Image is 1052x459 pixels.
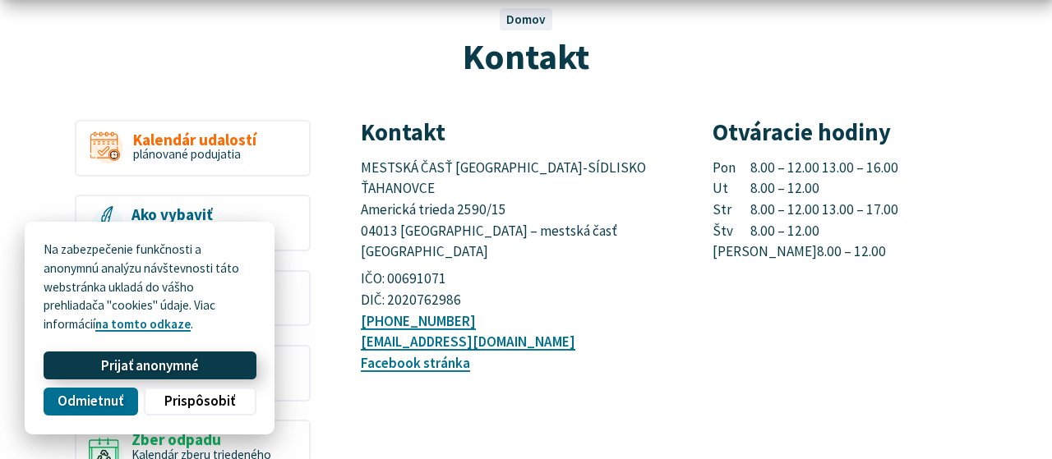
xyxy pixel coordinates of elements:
[361,158,648,261] span: MESTSKÁ ČASŤ [GEOGRAPHIC_DATA]-SÍDLISKO ŤAHANOVCE Americká trieda 2590/15 04013 [GEOGRAPHIC_DATA]...
[144,388,256,415] button: Prispôsobiť
[361,333,575,351] a: [EMAIL_ADDRESS][DOMAIN_NAME]
[361,269,676,310] p: IČO: 00691071 DIČ: 2020762986
[75,120,311,177] a: Kalendár udalostí plánované podujatia
[101,357,199,374] span: Prijať anonymné
[131,431,297,448] span: Zber odpadu
[361,312,476,330] a: [PHONE_NUMBER]
[133,131,256,149] span: Kalendár udalostí
[133,146,241,162] span: plánované podujatia
[75,195,311,251] a: Ako vybaviť na miestnom úrade
[506,11,546,27] a: Domov
[713,158,750,179] span: Pon
[713,158,1027,263] p: 8.00 – 12.00 13.00 – 16.00 8.00 – 12.00 8.00 – 12.00 13.00 – 17.00 8.00 – 12.00 8.00 – 12.00
[361,120,676,145] h3: Kontakt
[361,354,470,372] a: Facebook stránka
[713,241,817,263] span: [PERSON_NAME]
[58,392,123,410] span: Odmietnuť
[713,120,1027,145] h3: Otváracie hodiny
[44,351,256,379] button: Prijať anonymné
[44,388,137,415] button: Odmietnuť
[44,241,256,334] p: Na zabezpečenie funkčnosti a anonymnú analýzu návštevnosti táto webstránka ukladá do vášho prehli...
[713,221,750,242] span: Štv
[95,316,191,332] a: na tomto odkaze
[131,206,232,223] span: Ako vybaviť
[463,34,589,79] span: Kontakt
[713,178,750,200] span: Ut
[164,392,235,410] span: Prispôsobiť
[713,200,750,221] span: Str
